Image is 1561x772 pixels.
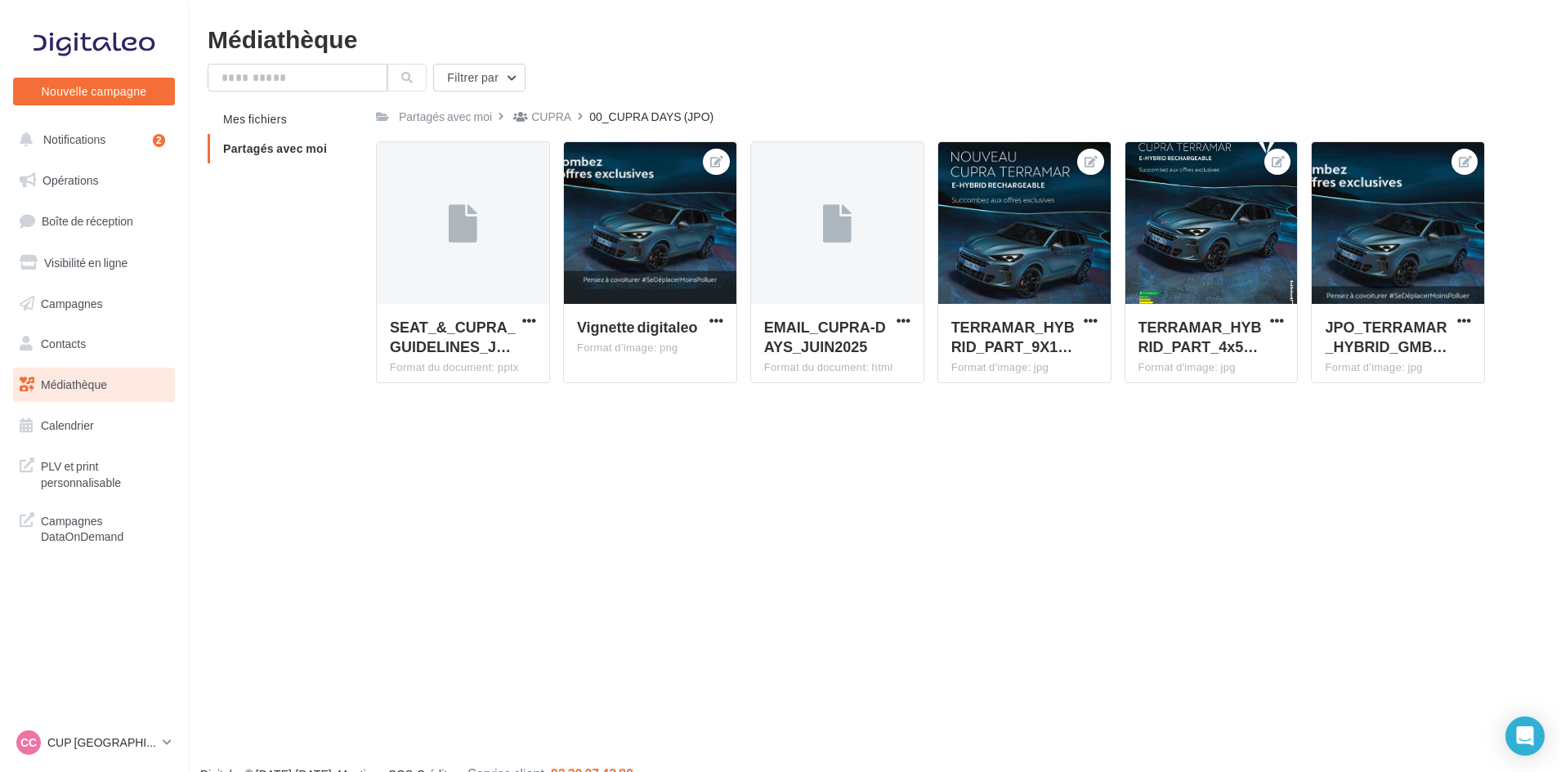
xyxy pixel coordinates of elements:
a: Campagnes [10,287,178,321]
span: Visibilité en ligne [44,256,127,270]
span: JPO_TERRAMAR_HYBRID_GMB copie [1325,318,1447,355]
button: Notifications 2 [10,123,172,157]
div: Format d'image: jpg [1325,360,1471,375]
div: Médiathèque [208,26,1541,51]
div: Format d'image: jpg [1138,360,1285,375]
div: Open Intercom Messenger [1505,716,1545,756]
span: Médiathèque [41,377,107,391]
a: Campagnes DataOnDemand [10,503,178,551]
span: TERRAMAR_HYBRID_PART_4x5 copie [1138,318,1262,355]
a: Opérations [10,163,178,198]
p: CUP [GEOGRAPHIC_DATA] [47,734,156,751]
span: Campagnes [41,296,103,310]
div: Format du document: html [764,360,910,375]
div: 2 [153,134,165,147]
div: 00_CUPRA DAYS (JPO) [589,109,713,125]
span: PLV et print personnalisable [41,455,168,490]
span: Partagés avec moi [223,141,327,155]
div: Partagés avec moi [399,109,492,125]
span: Opérations [42,173,98,187]
a: Visibilité en ligne [10,246,178,280]
span: TERRAMAR_HYBRID_PART_9X16 copie [951,318,1075,355]
span: Calendrier [41,418,94,432]
div: Format d'image: jpg [951,360,1098,375]
a: Contacts [10,327,178,361]
span: SEAT_&_CUPRA_GUIDELINES_JPO_2025 [390,318,516,355]
span: EMAIL_CUPRA-DAYS_JUIN2025 [764,318,886,355]
a: PLV et print personnalisable [10,448,178,497]
a: Boîte de réception [10,203,178,239]
span: Boîte de réception [42,214,133,228]
span: Mes fichiers [223,112,287,126]
a: CC CUP [GEOGRAPHIC_DATA] [13,727,175,758]
button: Nouvelle campagne [13,78,175,105]
button: Filtrer par [433,64,526,91]
a: Calendrier [10,408,178,443]
span: Campagnes DataOnDemand [41,510,168,545]
div: Format d'image: png [577,341,723,355]
div: Format du document: pptx [390,360,536,375]
span: Contacts [41,337,86,350]
div: CUPRA [531,109,571,125]
span: CC [20,734,37,751]
span: Notifications [43,132,105,146]
a: Médiathèque [10,368,178,402]
span: Vignette digitaleo [577,318,698,336]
